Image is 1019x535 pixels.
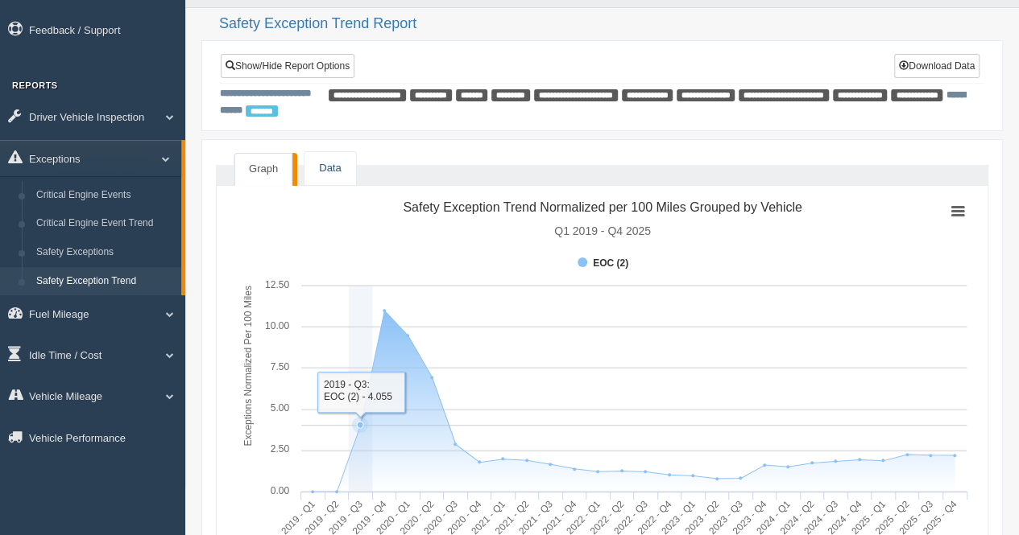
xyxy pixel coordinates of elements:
a: Graph [234,153,292,186]
text: 2.50 [271,443,290,455]
button: Download Data [894,54,980,78]
a: Critical Engine Events [29,181,181,210]
a: Safety Exception Trend [29,267,181,296]
a: Data [304,152,355,185]
text: 7.50 [271,361,290,372]
a: Safety Exceptions [29,238,181,267]
tspan: Exceptions Normalized Per 100 Miles [242,286,254,446]
text: 5.00 [271,402,290,414]
tspan: EOC (2) [593,257,628,269]
text: 12.50 [265,279,289,290]
a: Critical Engine Event Trend [29,209,181,238]
tspan: Safety Exception Trend Normalized per 100 Miles Grouped by Vehicle [403,200,802,214]
text: 10.00 [265,320,289,331]
a: Show/Hide Report Options [221,54,354,78]
tspan: Q1 2019 - Q4 2025 [554,224,651,237]
text: 0.00 [271,485,290,496]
